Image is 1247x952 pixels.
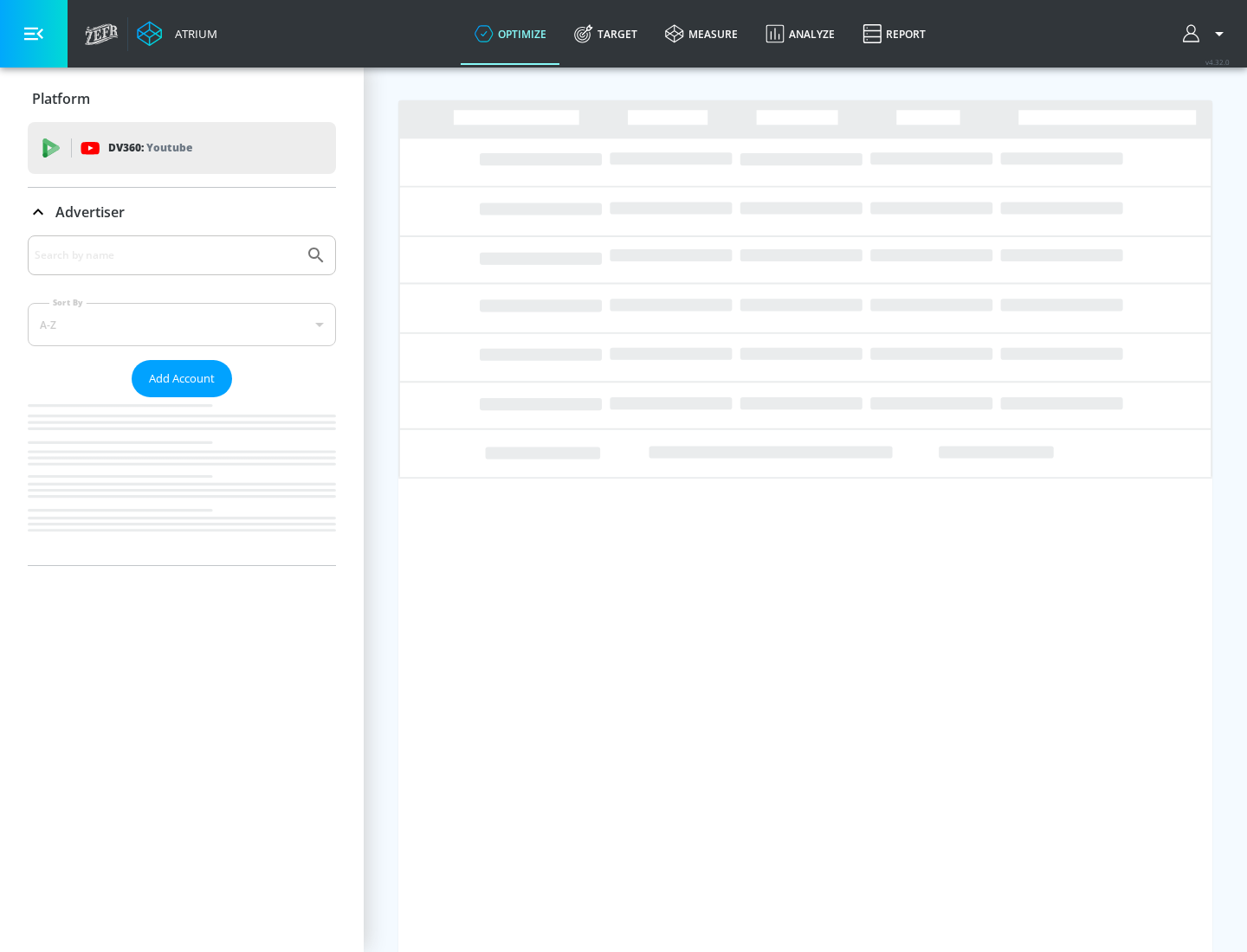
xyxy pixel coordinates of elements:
div: Atrium [168,26,217,42]
div: Platform [28,74,336,123]
button: Add Account [132,360,232,397]
div: Advertiser [28,188,336,236]
div: A-Z [28,303,336,346]
p: Youtube [146,138,192,157]
span: Add Account [149,369,215,389]
span: v 4.32.0 [1205,57,1230,67]
nav: list of Advertiser [28,397,336,565]
a: optimize [461,3,560,65]
a: Target [560,3,651,65]
div: DV360: Youtube [28,122,336,174]
a: Atrium [137,21,217,47]
a: Report [849,3,940,65]
div: Advertiser [28,235,336,565]
p: DV360: [108,138,192,158]
a: measure [651,3,752,65]
p: Advertiser [55,203,125,222]
label: Sort By [49,297,87,308]
a: Analyze [752,3,849,65]
p: Platform [32,89,90,108]
input: Search by name [35,244,297,267]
